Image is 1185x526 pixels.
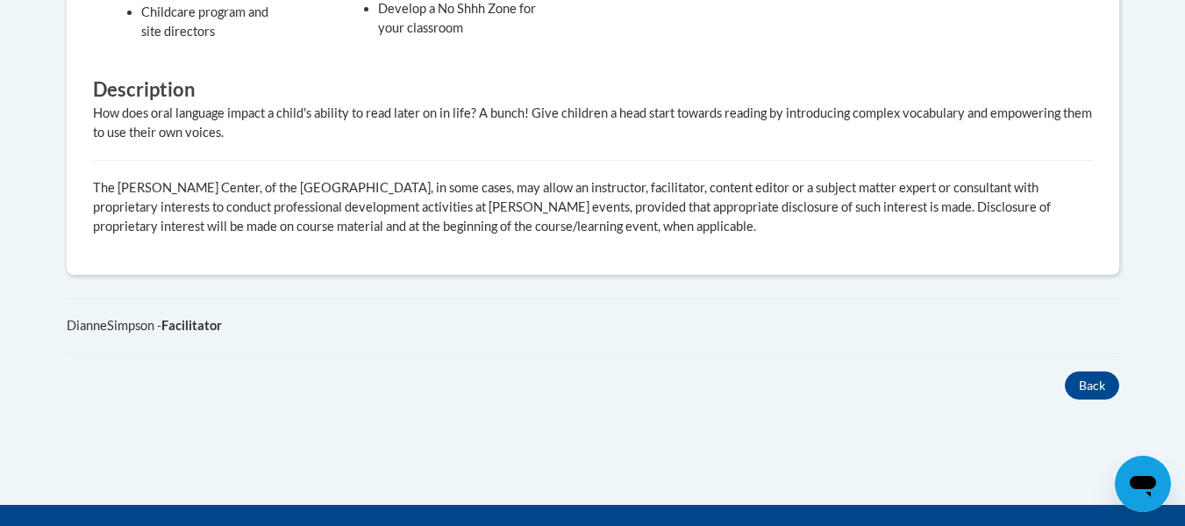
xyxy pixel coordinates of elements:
[161,318,222,333] b: Facilitator
[93,76,1093,104] h3: Description
[93,178,1093,236] p: The [PERSON_NAME] Center, of the [GEOGRAPHIC_DATA], in some cases, may allow an instructor, facil...
[1115,456,1171,512] iframe: Button to launch messaging window
[1065,371,1119,400] button: Back
[93,104,1093,142] div: How does oral language impact a child's ability to read later on in life? A bunch! Give children ...
[141,3,290,41] li: Childcare program and site directors
[67,316,1119,335] div: DianneSimpson -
